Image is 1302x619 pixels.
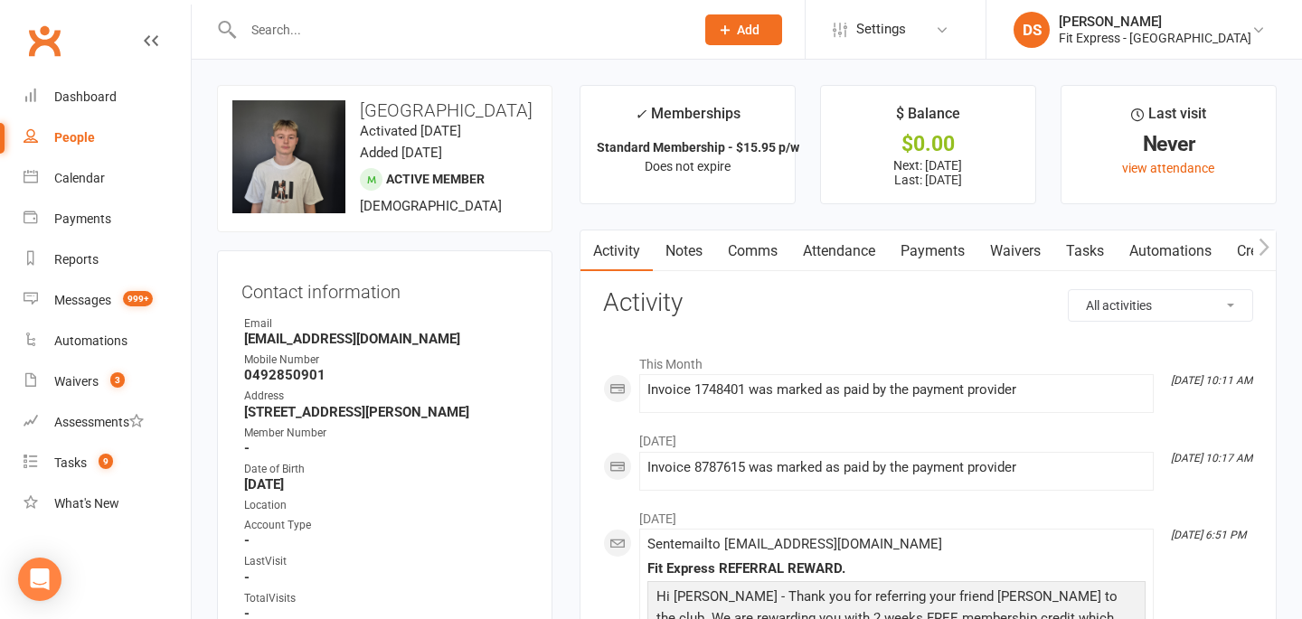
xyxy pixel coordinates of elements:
[1078,135,1260,154] div: Never
[54,171,105,185] div: Calendar
[715,230,790,272] a: Comms
[647,382,1146,398] div: Invoice 1748401 was marked as paid by the payment provider
[24,158,191,199] a: Calendar
[24,321,191,361] a: Automations
[244,404,528,420] strong: [STREET_ADDRESS][PERSON_NAME]
[24,361,191,402] a: Waivers 3
[645,159,731,174] span: Does not expire
[603,289,1253,317] h3: Activity
[24,443,191,483] a: Tasks 9
[244,553,528,570] div: LastVisit
[54,89,117,104] div: Dashboard
[1171,452,1252,464] i: [DATE] 10:17 AM
[54,293,111,307] div: Messages
[386,172,485,186] span: Active member
[232,100,537,120] h3: [GEOGRAPHIC_DATA]
[110,372,125,388] span: 3
[597,140,799,155] strong: Standard Membership - $15.95 p/w
[837,135,1019,154] div: $0.00
[18,558,61,601] div: Open Intercom Messenger
[1059,30,1251,46] div: Fit Express - [GEOGRAPHIC_DATA]
[635,106,646,123] i: ✓
[244,517,528,534] div: Account Type
[99,454,113,469] span: 9
[837,158,1019,187] p: Next: [DATE] Last: [DATE]
[24,280,191,321] a: Messages 999+
[647,561,1146,577] div: Fit Express REFERRAL REWARD.
[244,425,528,442] div: Member Number
[1117,230,1224,272] a: Automations
[360,145,442,161] time: Added [DATE]
[54,252,99,267] div: Reports
[653,230,715,272] a: Notes
[123,291,153,306] span: 999+
[24,77,191,117] a: Dashboard
[22,18,67,63] a: Clubworx
[603,345,1253,374] li: This Month
[737,23,759,37] span: Add
[360,198,502,214] span: [DEMOGRAPHIC_DATA]
[647,460,1146,475] div: Invoice 8787615 was marked as paid by the payment provider
[24,117,191,158] a: People
[24,483,191,524] a: What's New
[54,415,144,429] div: Assessments
[888,230,977,272] a: Payments
[360,123,461,139] time: Activated [DATE]
[244,497,528,514] div: Location
[54,333,127,348] div: Automations
[705,14,782,45] button: Add
[244,532,528,549] strong: -
[1131,102,1206,135] div: Last visit
[24,402,191,443] a: Assessments
[232,100,345,213] img: image1736295082.png
[244,461,528,478] div: Date of Birth
[54,496,119,511] div: What's New
[54,455,87,470] div: Tasks
[635,102,741,136] div: Memberships
[1171,374,1252,387] i: [DATE] 10:11 AM
[244,440,528,456] strong: -
[1059,14,1251,30] div: [PERSON_NAME]
[244,476,528,492] strong: [DATE]
[244,367,528,383] strong: 0492850901
[24,199,191,239] a: Payments
[241,275,528,302] h3: Contact information
[603,500,1253,529] li: [DATE]
[54,374,99,389] div: Waivers
[977,230,1053,272] a: Waivers
[1014,12,1050,48] div: DS
[603,422,1253,451] li: [DATE]
[896,102,960,135] div: $ Balance
[580,230,653,272] a: Activity
[1171,529,1246,541] i: [DATE] 6:51 PM
[238,17,682,42] input: Search...
[244,590,528,607] div: TotalVisits
[54,130,95,145] div: People
[1122,161,1214,175] a: view attendance
[244,569,528,586] strong: -
[244,315,528,333] div: Email
[244,352,528,369] div: Mobile Number
[54,211,111,226] div: Payments
[244,388,528,405] div: Address
[790,230,888,272] a: Attendance
[856,9,906,50] span: Settings
[1053,230,1117,272] a: Tasks
[647,536,942,552] span: Sent email to [EMAIL_ADDRESS][DOMAIN_NAME]
[24,239,191,280] a: Reports
[244,331,528,347] strong: [EMAIL_ADDRESS][DOMAIN_NAME]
